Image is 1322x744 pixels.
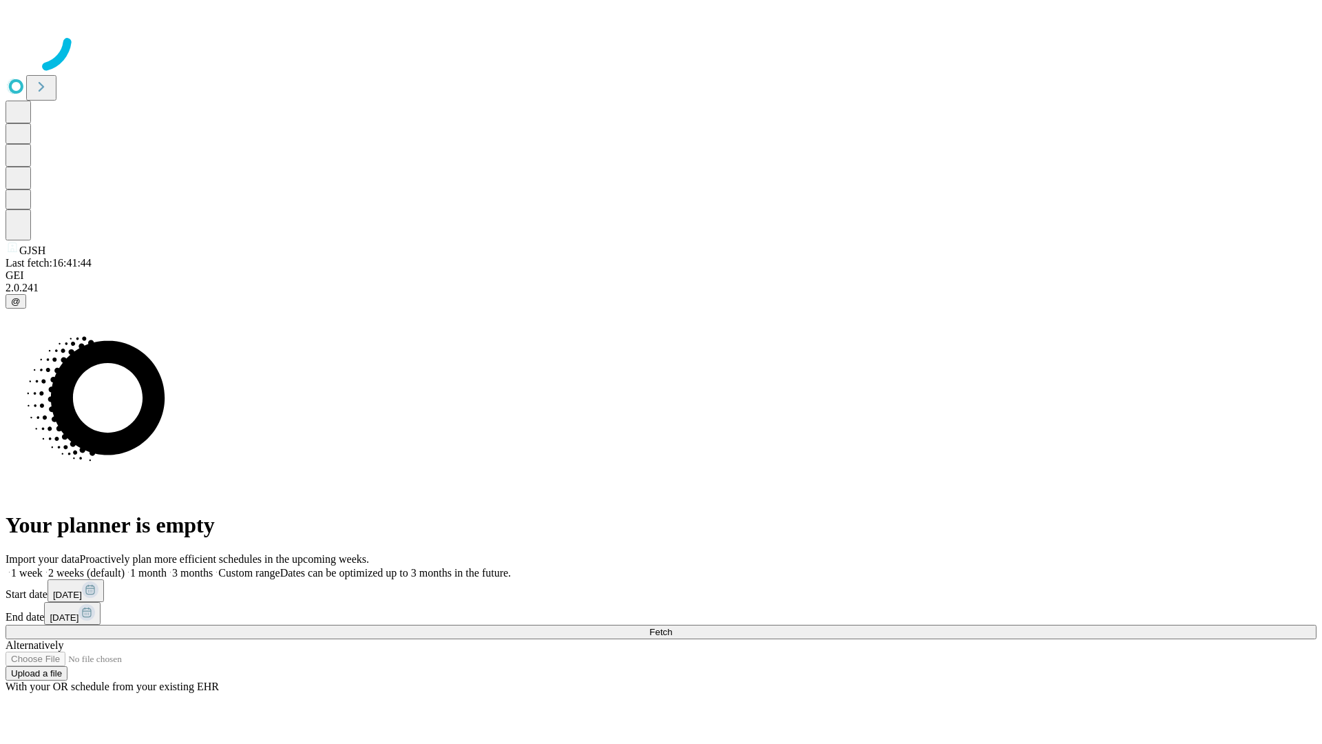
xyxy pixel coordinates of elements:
[53,590,82,600] span: [DATE]
[19,245,45,256] span: GJSH
[48,579,104,602] button: [DATE]
[50,612,78,623] span: [DATE]
[11,567,43,579] span: 1 week
[130,567,167,579] span: 1 month
[6,257,92,269] span: Last fetch: 16:41:44
[6,666,67,681] button: Upload a file
[6,294,26,309] button: @
[48,567,125,579] span: 2 weeks (default)
[44,602,101,625] button: [DATE]
[6,625,1316,639] button: Fetch
[6,579,1316,602] div: Start date
[6,681,219,692] span: With your OR schedule from your existing EHR
[11,296,21,307] span: @
[172,567,213,579] span: 3 months
[6,553,80,565] span: Import your data
[6,282,1316,294] div: 2.0.241
[6,602,1316,625] div: End date
[6,513,1316,538] h1: Your planner is empty
[6,639,63,651] span: Alternatively
[218,567,280,579] span: Custom range
[649,627,672,637] span: Fetch
[6,269,1316,282] div: GEI
[280,567,511,579] span: Dates can be optimized up to 3 months in the future.
[80,553,369,565] span: Proactively plan more efficient schedules in the upcoming weeks.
